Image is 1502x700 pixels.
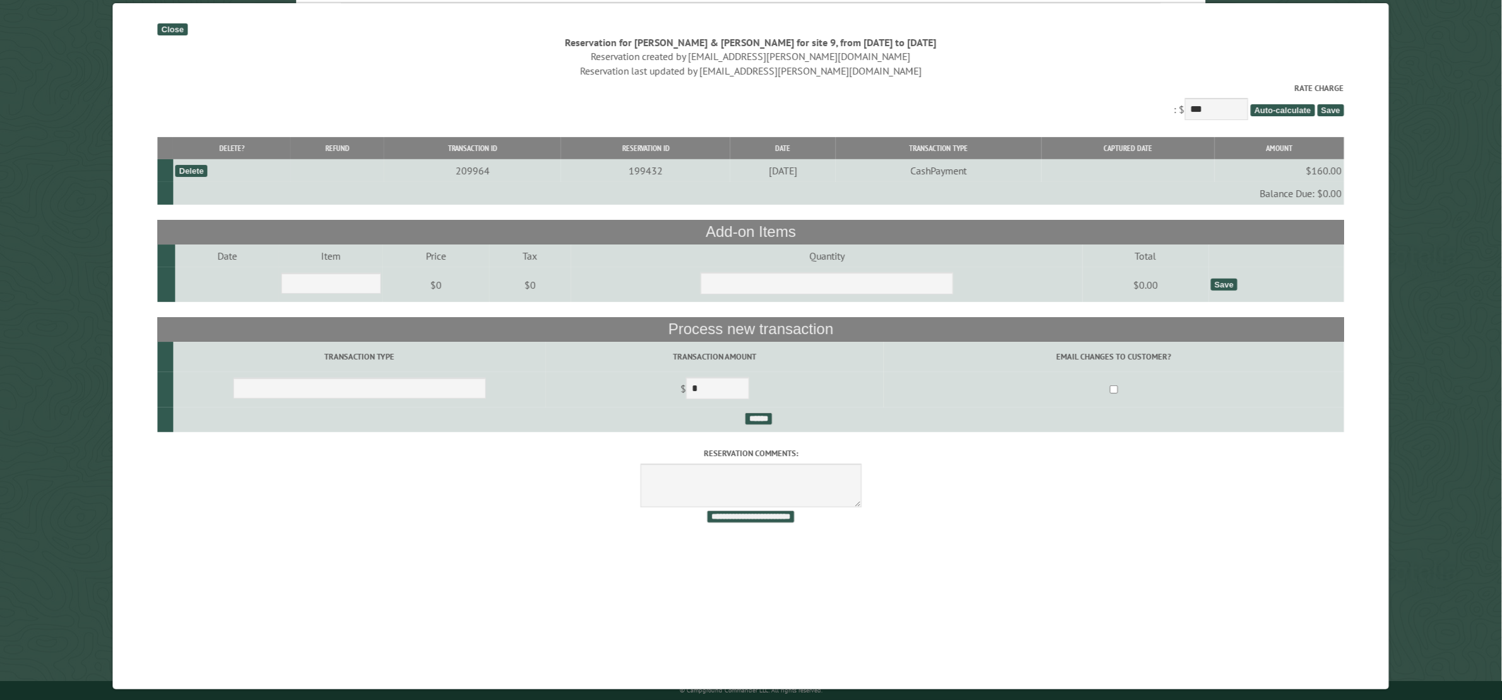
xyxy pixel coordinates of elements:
[173,137,291,159] th: Delete?
[731,137,836,159] th: Date
[158,23,188,35] div: Close
[1042,137,1215,159] th: Captured Date
[546,372,884,407] td: $
[176,165,208,177] div: Delete
[173,182,1344,205] td: Balance Due: $0.00
[158,82,1345,94] label: Rate Charge
[176,351,544,363] label: Transaction Type
[1251,104,1315,116] span: Auto-calculate
[158,220,1345,244] th: Add-on Items
[1318,104,1344,116] span: Save
[291,137,384,159] th: Refund
[548,351,882,363] label: Transaction Amount
[384,159,562,182] td: 209964
[1083,244,1209,267] td: Total
[680,686,822,694] small: © Campground Commander LLC. All rights reserved.
[158,82,1345,123] div: : $
[562,159,731,182] td: 199432
[490,244,571,267] td: Tax
[158,35,1345,49] div: Reservation for [PERSON_NAME] & [PERSON_NAME] for site 9, from [DATE] to [DATE]
[158,447,1345,459] label: Reservation comments:
[176,244,279,267] td: Date
[383,244,490,267] td: Price
[158,49,1345,63] div: Reservation created by [EMAIL_ADDRESS][PERSON_NAME][DOMAIN_NAME]
[562,137,731,159] th: Reservation ID
[383,267,490,303] td: $0
[279,244,383,267] td: Item
[836,159,1042,182] td: CashPayment
[886,351,1343,363] label: Email changes to customer?
[1211,279,1237,291] div: Save
[1215,137,1344,159] th: Amount
[1083,267,1209,303] td: $0.00
[158,317,1345,341] th: Process new transaction
[836,137,1042,159] th: Transaction Type
[490,267,571,303] td: $0
[1215,159,1344,182] td: $160.00
[384,137,562,159] th: Transaction ID
[571,244,1083,267] td: Quantity
[731,159,836,182] td: [DATE]
[158,64,1345,78] div: Reservation last updated by [EMAIL_ADDRESS][PERSON_NAME][DOMAIN_NAME]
